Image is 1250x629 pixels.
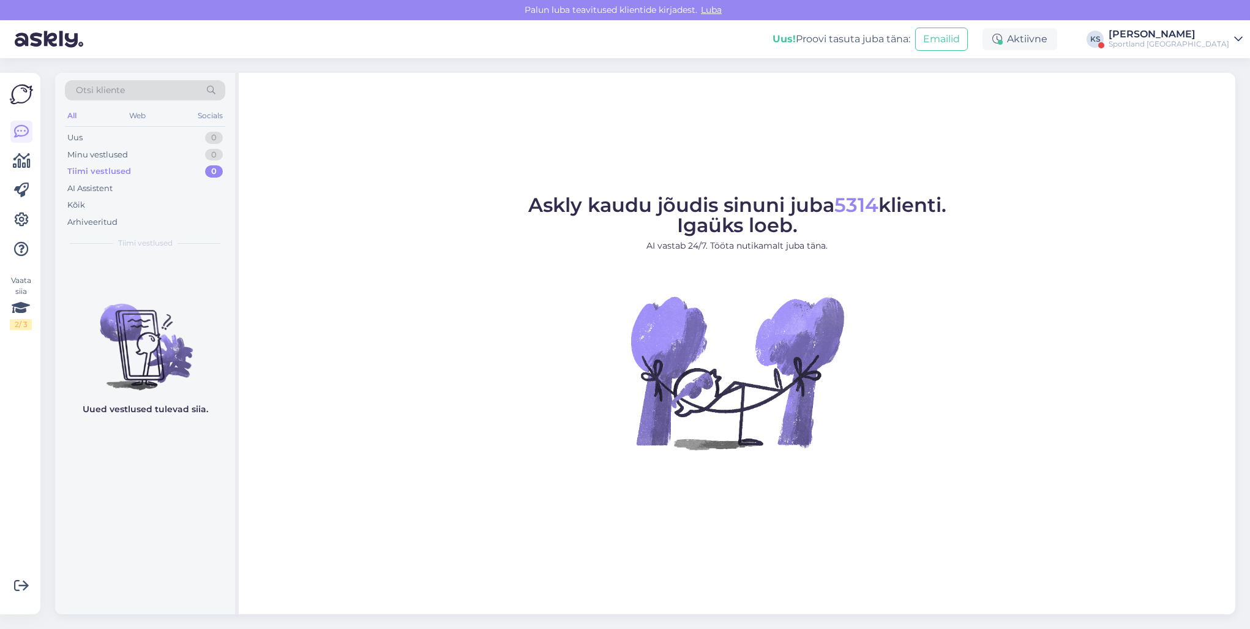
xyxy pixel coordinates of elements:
[67,132,83,144] div: Uus
[195,108,225,124] div: Socials
[67,199,85,211] div: Kõik
[67,165,131,178] div: Tiimi vestlused
[205,132,223,144] div: 0
[528,193,946,237] span: Askly kaudu jõudis sinuni juba klienti. Igaüks loeb.
[10,83,33,106] img: Askly Logo
[915,28,968,51] button: Emailid
[1109,29,1243,49] a: [PERSON_NAME]Sportland [GEOGRAPHIC_DATA]
[67,216,118,228] div: Arhiveeritud
[10,319,32,330] div: 2 / 3
[697,4,725,15] span: Luba
[10,275,32,330] div: Vaata siia
[67,183,113,195] div: AI Assistent
[834,193,878,217] span: 5314
[205,149,223,161] div: 0
[118,238,173,249] span: Tiimi vestlused
[1087,31,1104,48] div: KS
[773,33,796,45] b: Uus!
[982,28,1057,50] div: Aktiivne
[127,108,148,124] div: Web
[83,403,208,416] p: Uued vestlused tulevad siia.
[1109,29,1229,39] div: [PERSON_NAME]
[528,239,946,252] p: AI vastab 24/7. Tööta nutikamalt juba täna.
[627,262,847,483] img: No Chat active
[55,282,235,392] img: No chats
[205,165,223,178] div: 0
[773,32,910,47] div: Proovi tasuta juba täna:
[67,149,128,161] div: Minu vestlused
[65,108,79,124] div: All
[76,84,125,97] span: Otsi kliente
[1109,39,1229,49] div: Sportland [GEOGRAPHIC_DATA]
